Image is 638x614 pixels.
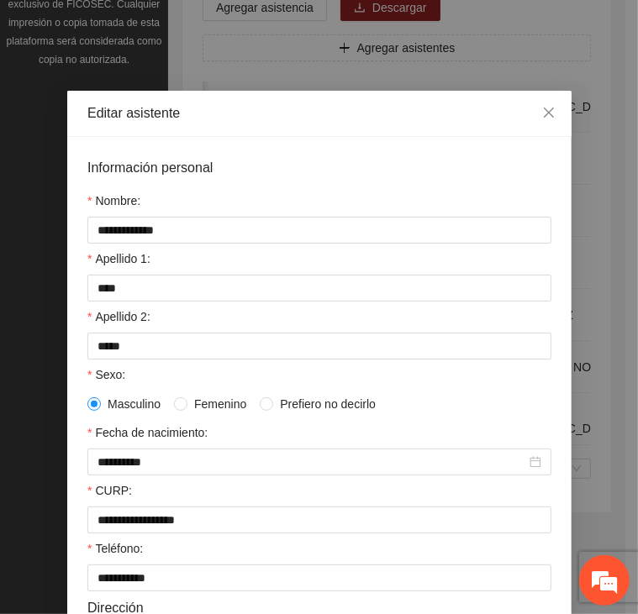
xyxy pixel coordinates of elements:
[87,365,125,384] label: Sexo:
[87,275,551,302] input: Apellido 1:
[87,506,551,533] input: CURP:
[273,395,382,413] span: Prefiero no decirlo
[98,207,232,376] span: Estamos en línea.
[87,157,213,178] span: Información personal
[87,307,150,326] label: Apellido 2:
[87,481,132,500] label: CURP:
[101,395,167,413] span: Masculino
[87,539,143,558] label: Teléfono:
[87,86,282,108] div: Chatee con nosotros ahora
[542,106,556,119] span: close
[87,564,551,591] input: Teléfono:
[87,217,551,244] input: Nombre:
[526,91,572,136] button: Close
[8,423,320,482] textarea: Escriba su mensaje y pulse “Intro”
[87,192,140,210] label: Nombre:
[87,104,551,123] div: Editar asistente
[87,333,551,359] input: Apellido 2:
[276,8,316,49] div: Minimizar ventana de chat en vivo
[87,249,150,268] label: Apellido 1:
[98,453,526,471] input: Fecha de nacimiento:
[187,395,253,413] span: Femenino
[87,423,208,442] label: Fecha de nacimiento:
